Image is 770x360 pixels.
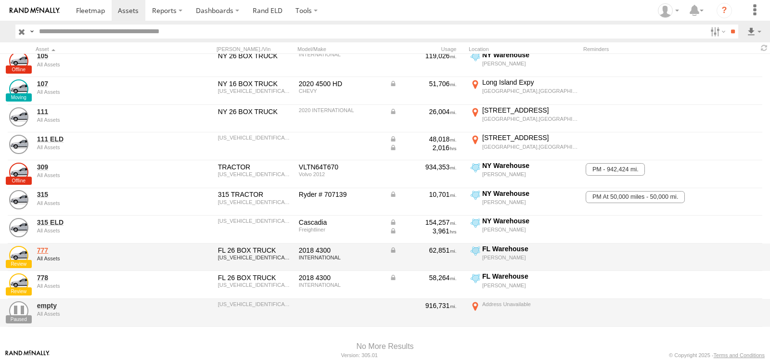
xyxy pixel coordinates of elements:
div: INTERNATIONAL [299,282,383,288]
a: View Asset Details [9,246,28,265]
a: View Asset Details [9,301,28,321]
a: Visit our Website [5,350,50,360]
div: 3HAEUMML7LL385906 [218,135,292,141]
div: NY 26 BOX TRUCK [218,51,292,60]
a: 315 [37,190,169,199]
div: FL Warehouse [482,272,578,281]
label: Search Query [28,25,36,39]
div: Usage [388,46,465,52]
label: Click to View Current Location [469,244,579,270]
div: NY Warehouse [482,51,578,59]
div: 4V4NC9EH2CN540803 [218,301,292,307]
a: Terms and Conditions [714,352,765,358]
div: Data from Vehicle CANbus [389,107,457,116]
label: Click to View Current Location [469,51,579,77]
label: Click to View Current Location [469,300,579,326]
div: Version: 305.01 [341,352,378,358]
a: View Asset Details [9,273,28,293]
div: Volvo 2012 [299,171,383,177]
div: FL 26 BOX TRUCK [218,246,292,255]
div: [STREET_ADDRESS] [482,106,578,115]
a: 315 ELD [37,218,169,227]
div: Cascadia [299,218,383,227]
div: 2020 4500 HD [299,79,383,88]
div: [GEOGRAPHIC_DATA],[GEOGRAPHIC_DATA] [482,116,578,122]
div: 1HTMMMMLXJH530550 [218,282,292,288]
div: NY Warehouse [482,217,578,225]
div: Data from Vehicle CANbus [389,273,457,282]
div: NY Warehouse [482,161,578,170]
div: Ryder # 707139 [299,190,383,199]
div: Data from Vehicle CANbus [389,227,457,235]
a: View Asset Details [9,51,28,71]
div: [PERSON_NAME] [482,199,578,206]
div: [PERSON_NAME] [482,171,578,178]
div: 119,026 [389,51,457,60]
a: 309 [37,163,169,171]
label: Export results as... [746,25,762,39]
div: undefined [37,89,169,95]
div: FL 26 BOX TRUCK [218,273,292,282]
a: View Asset Details [9,190,28,209]
div: Reminders [583,46,675,52]
div: 3AKJHHDR6RSUV6338 [218,199,292,205]
div: © Copyright 2025 - [669,352,765,358]
label: Click to View Current Location [469,189,579,215]
div: NY 16 BOX TRUCK [218,79,292,88]
div: Model/Make [297,46,384,52]
div: NY Warehouse [482,189,578,198]
div: Data from Vehicle CANbus [389,135,457,143]
div: VLTN64T670 [299,163,383,171]
div: Location [469,46,579,52]
div: undefined [37,256,169,261]
div: Freightliner [299,227,383,232]
div: undefined [37,144,169,150]
div: NY 26 BOX TRUCK [218,107,292,116]
a: View Asset Details [9,163,28,182]
div: [PERSON_NAME]./Vin [217,46,294,52]
div: undefined [37,311,169,317]
label: Click to View Current Location [469,133,579,159]
div: undefined [37,62,169,67]
a: View Asset Details [9,79,28,99]
a: 107 [37,79,169,88]
div: Click to Sort [36,46,170,52]
div: Data from Vehicle CANbus [389,218,457,227]
div: Data from Vehicle CANbus [389,190,457,199]
div: [PERSON_NAME] [482,282,578,289]
div: JALCDW160L7011596 [218,88,292,94]
div: undefined [37,117,169,123]
div: 2018 4300 [299,273,383,282]
div: [GEOGRAPHIC_DATA],[GEOGRAPHIC_DATA] [482,88,578,94]
label: Click to View Current Location [469,78,579,104]
label: Click to View Current Location [469,161,579,187]
div: INTERNATIONAL [299,255,383,260]
span: Refresh [758,43,770,52]
a: 111 [37,107,169,116]
div: undefined [37,172,169,178]
label: Click to View Current Location [469,272,579,298]
a: View Asset Details [9,135,28,154]
div: 916,731 [389,301,457,310]
div: [PERSON_NAME] [482,254,578,261]
a: 778 [37,273,169,282]
div: Data from Vehicle CANbus [389,143,457,152]
label: Click to View Current Location [469,217,579,243]
div: 2020 INTERNATIONAL [299,107,383,113]
div: 2018 4300 [299,246,383,255]
div: INTERNATIONAL [299,51,383,57]
a: View Asset Details [9,218,28,237]
div: [PERSON_NAME] [482,226,578,233]
label: Click to View Current Location [469,106,579,132]
a: 777 [37,246,169,255]
div: [PERSON_NAME] [482,60,578,67]
a: View Asset Details [9,107,28,127]
div: FL Warehouse [482,244,578,253]
div: Long Island Expy [482,78,578,87]
div: Data from Vehicle CANbus [389,79,457,88]
a: empty [37,301,169,310]
a: 105 [37,51,169,60]
span: PM - 942,424 mi. [586,163,645,176]
div: 3AKJHHDR6RSUV6338 [218,218,292,224]
img: rand-logo.svg [10,7,60,14]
